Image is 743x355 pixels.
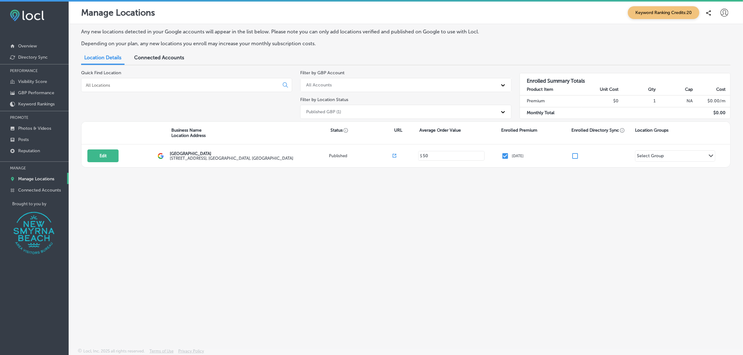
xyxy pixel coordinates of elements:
p: GBP Performance [18,90,54,95]
div: All Accounts [306,82,332,88]
p: Average Order Value [419,128,461,133]
p: Directory Sync [18,55,48,60]
p: Keyword Rankings [18,101,55,107]
p: Enrolled Directory Sync [571,128,625,133]
label: Filter by Location Status [300,97,348,102]
div: Select Group [637,153,664,160]
button: Edit [87,149,119,162]
p: Brought to you by [12,202,69,206]
p: Manage Locations [81,7,155,18]
p: Visibility Score [18,79,47,84]
td: Premium [520,95,582,107]
p: Published [329,153,393,158]
div: Published GBP (1) [306,109,341,114]
p: Reputation [18,148,40,153]
td: $ 0.00 /m [693,95,730,107]
p: Any new locations detected in your Google accounts will appear in the list below. Please note you... [81,29,503,35]
p: Posts [18,137,29,142]
span: Location Details [84,55,121,61]
p: Locl, Inc. 2025 all rights reserved. [83,349,145,353]
th: Qty [619,84,656,95]
p: Location Groups [635,128,668,133]
span: Keyword Ranking Credits: 20 [628,6,699,19]
p: Connected Accounts [18,187,61,193]
label: Quick Find Location [81,70,121,75]
p: URL [394,128,402,133]
p: $ [420,154,422,158]
td: NA [656,95,693,107]
img: fda3e92497d09a02dc62c9cd864e3231.png [10,10,44,21]
td: 1 [619,95,656,107]
img: New Smyrna Beach [12,211,56,255]
th: Unit Cost [582,84,619,95]
th: Cost [693,84,730,95]
p: Overview [18,43,37,49]
p: Depending on your plan, any new locations you enroll may increase your monthly subscription costs. [81,41,503,46]
p: Business Name Location Address [171,128,206,138]
h3: Enrolled Summary Totals [520,73,730,84]
p: Photos & Videos [18,126,51,131]
label: Filter by GBP Account [300,70,345,75]
td: Monthly Total [520,107,582,119]
p: Status [330,128,394,133]
p: Enrolled Premium [501,128,538,133]
p: [GEOGRAPHIC_DATA] [170,151,293,156]
td: $0 [582,95,619,107]
input: All Locations [85,82,278,88]
th: Cap [656,84,693,95]
strong: Product Item [527,87,553,92]
img: logo [158,153,164,159]
p: [DATE] [512,154,524,158]
p: Manage Locations [18,176,54,182]
span: Connected Accounts [134,55,184,61]
label: [STREET_ADDRESS] , [GEOGRAPHIC_DATA], [GEOGRAPHIC_DATA] [170,156,293,161]
td: $ 0.00 [693,107,730,119]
